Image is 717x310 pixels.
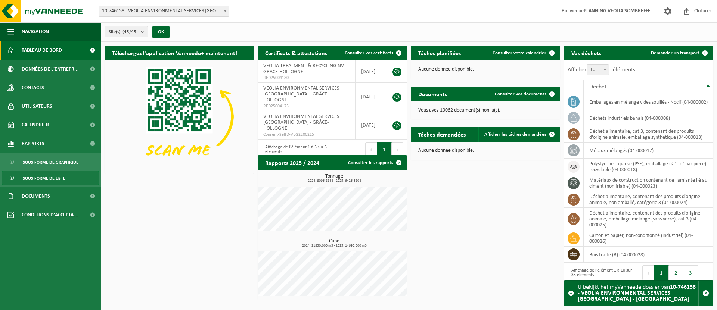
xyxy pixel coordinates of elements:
button: Previous [365,142,377,157]
h2: Tâches demandées [411,127,473,141]
strong: 10-746158 - VEOLIA ENVIRONMENTAL SERVICES [GEOGRAPHIC_DATA] - [GEOGRAPHIC_DATA] [578,284,696,302]
button: 1 [377,142,392,157]
span: Consulter votre calendrier [493,51,546,56]
span: Calendrier [22,116,49,134]
button: 1 [654,265,669,280]
h2: Rapports 2025 / 2024 [258,155,327,170]
span: Données de l'entrepr... [22,60,79,78]
button: Site(s)(45/45) [105,26,148,37]
span: Sous forme de liste [23,171,65,185]
span: Consent-SelfD-VEG2200215 [263,132,350,138]
p: Aucune donnée disponible. [418,67,553,72]
a: Demander un transport [645,46,713,60]
td: [DATE] [356,60,385,83]
span: Tableau de bord [22,41,62,60]
span: 10-746158 - VEOLIA ENVIRONMENTAL SERVICES WALLONIE - GRÂCE-HOLLOGNE [99,6,229,16]
span: Sous forme de graphique [23,155,78,169]
img: Download de VHEPlus App [105,60,254,172]
span: Conditions d'accepta... [22,206,78,224]
span: 2024: 21830,000 m3 - 2025: 14690,000 m3 [261,244,407,248]
p: Aucune donnée disponible. [418,148,553,153]
span: VEOLIA TREATMENT & RECYCLING NV - GRÂCE-HOLLOGNE [263,63,347,75]
div: U bekijkt het myVanheede dossier van [578,281,698,306]
h3: Tonnage [261,174,407,183]
td: [DATE] [356,111,385,140]
h2: Téléchargez l'application Vanheede+ maintenant! [105,46,245,60]
span: Demander un transport [651,51,699,56]
a: Afficher les tâches demandées [478,127,559,142]
span: Consulter vos documents [495,92,546,97]
td: emballages en mélange vides souillés - Nocif (04-000002) [584,94,713,110]
td: déchet alimentaire, contenant des produits d'origine animale, non emballé, catégorie 3 (04-000024) [584,191,713,208]
div: Affichage de l'élément 1 à 3 sur 3 éléments [261,141,329,158]
button: 3 [683,265,698,280]
td: bois traité (B) (04-000028) [584,247,713,263]
span: VEOLIA ENVIRONMENTAL SERVICES [GEOGRAPHIC_DATA] - GRÂCE-HOLLOGNE [263,114,339,131]
count: (45/45) [122,29,138,34]
span: Contacts [22,78,44,97]
span: Documents [22,187,50,206]
td: déchet alimentaire, contenant des produits d'origine animale, emballage mélangé (sans verre), cat... [584,208,713,230]
a: Consulter votre calendrier [487,46,559,60]
td: déchets industriels banals (04-000008) [584,110,713,126]
span: Navigation [22,22,49,41]
span: 2024: 8096,884 t - 2025: 6426,380 t [261,179,407,183]
span: RED25004175 [263,103,350,109]
td: matériaux de construction contenant de l'amiante lié au ciment (non friable) (04-000023) [584,175,713,191]
td: carton et papier, non-conditionné (industriel) (04-000026) [584,230,713,247]
span: Consulter vos certificats [345,51,393,56]
span: RED25004180 [263,75,350,81]
button: 2 [669,265,683,280]
strong: PLANNING VEOLIA SOMBREFFE [584,8,651,14]
td: métaux mélangés (04-000017) [584,143,713,159]
td: polystyrène expansé (PSE), emballage (< 1 m² par pièce) recyclable (04-000018) [584,159,713,175]
a: Consulter vos certificats [339,46,406,60]
h2: Vos déchets [564,46,609,60]
a: Sous forme de graphique [2,155,99,169]
div: Affichage de l'élément 1 à 10 sur 35 éléments [568,264,635,296]
p: Vous avez 10062 document(s) non lu(s). [418,108,553,113]
label: Afficher éléments [568,67,635,73]
td: [DATE] [356,83,385,111]
span: 10 [587,65,609,75]
span: Utilisateurs [22,97,52,116]
span: Déchet [589,84,606,90]
a: Sous forme de liste [2,171,99,185]
span: 10 [587,64,609,75]
span: VEOLIA ENVIRONMENTAL SERVICES [GEOGRAPHIC_DATA] - GRÂCE-HOLLOGNE [263,85,339,103]
a: Consulter vos documents [489,87,559,101]
a: Consulter les rapports [342,155,406,170]
td: déchet alimentaire, cat 3, contenant des produits d'origine animale, emballage synthétique (04-00... [584,126,713,143]
button: Next [392,142,403,157]
h3: Cube [261,239,407,248]
h2: Certificats & attestations [258,46,335,60]
span: 10-746158 - VEOLIA ENVIRONMENTAL SERVICES WALLONIE - GRÂCE-HOLLOGNE [99,6,229,17]
span: Afficher les tâches demandées [484,132,546,137]
span: Rapports [22,134,44,153]
button: Previous [642,265,654,280]
button: OK [152,26,170,38]
h2: Documents [411,87,454,101]
span: Site(s) [109,26,138,38]
h2: Tâches planifiées [411,46,468,60]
